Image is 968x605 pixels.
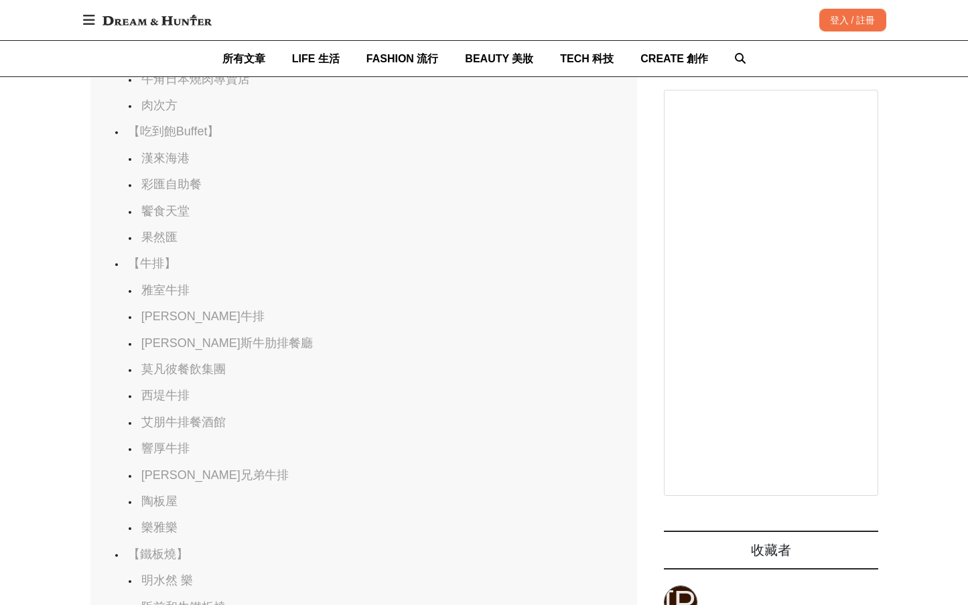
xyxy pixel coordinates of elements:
span: 所有文章 [222,53,265,64]
a: [PERSON_NAME]牛排 [141,310,265,323]
a: 艾朋牛排餐酒館 [141,415,226,429]
span: FASHION 流行 [366,53,439,64]
a: 陶板屋 [141,494,178,508]
div: 登入 / 註冊 [819,9,886,31]
a: 漢來海港 [141,151,190,165]
a: [PERSON_NAME]斯牛肋排餐廳 [141,336,313,350]
a: 響厚牛排 [141,442,190,455]
a: 明水然 樂 [141,574,193,587]
a: 果然匯 [141,230,178,244]
a: CREATE 創作 [640,41,708,76]
span: LIFE 生活 [292,53,340,64]
a: 樂雅樂 [141,521,178,534]
a: 【鐵板燒】 [128,547,188,561]
a: 【牛排】 [128,257,176,270]
a: 彩匯自助餐 [141,178,202,191]
a: BEAUTY 美妝 [465,41,533,76]
a: 牛角日本燒肉專賣店 [141,72,250,86]
a: FASHION 流行 [366,41,439,76]
a: [PERSON_NAME]兄弟牛排 [141,468,289,482]
a: 饗食天堂 [141,204,190,218]
span: TECH 科技 [560,53,614,64]
span: 收藏者 [751,543,791,557]
a: 莫凡彼餐飲集團 [141,362,226,376]
a: TECH 科技 [560,41,614,76]
a: LIFE 生活 [292,41,340,76]
a: 肉次方 [141,98,178,112]
span: BEAUTY 美妝 [465,53,533,64]
a: 【吃到飽Buffet】 [128,125,220,138]
img: Dream & Hunter [96,8,218,32]
a: 西堤牛排 [141,389,190,402]
a: 雅室牛排 [141,283,190,297]
a: 所有文章 [222,41,265,76]
span: CREATE 創作 [640,53,708,64]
